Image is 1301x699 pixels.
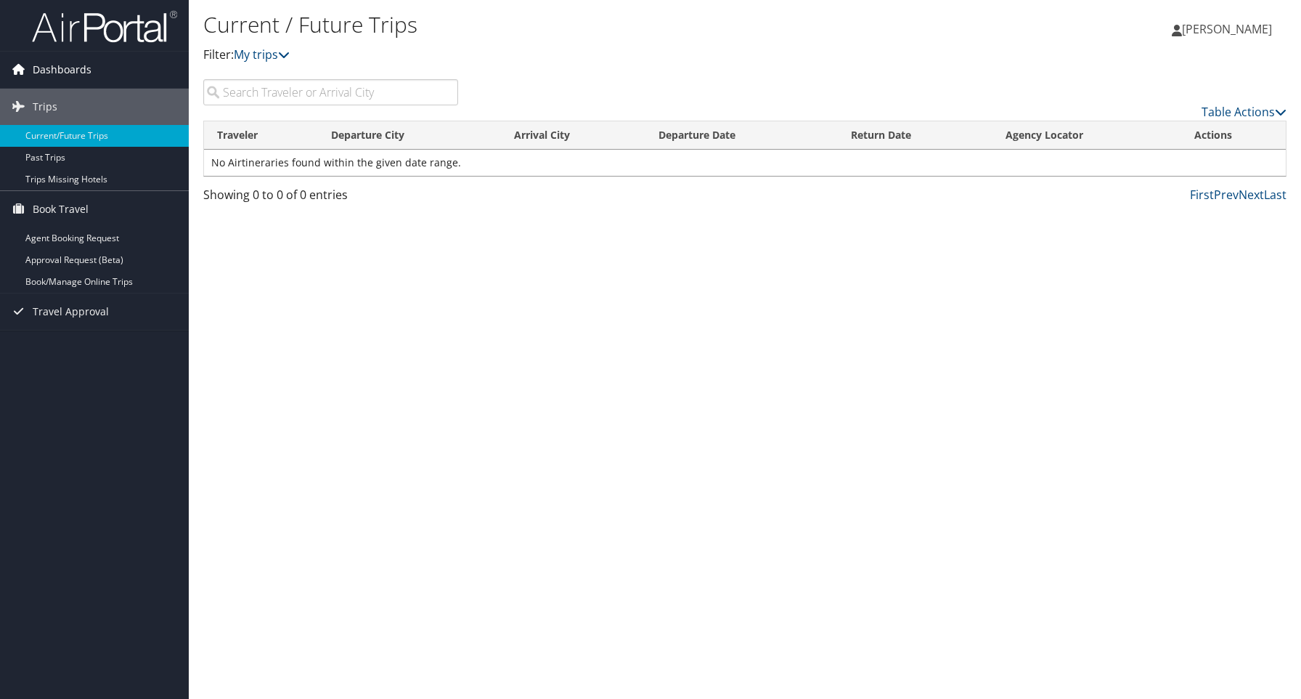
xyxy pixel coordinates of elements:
[204,121,318,150] th: Traveler: activate to sort column ascending
[204,150,1286,176] td: No Airtineraries found within the given date range.
[1172,7,1286,51] a: [PERSON_NAME]
[33,294,109,330] span: Travel Approval
[1214,187,1239,203] a: Prev
[33,191,89,227] span: Book Travel
[645,121,838,150] th: Departure Date: activate to sort column descending
[203,186,458,211] div: Showing 0 to 0 of 0 entries
[1264,187,1286,203] a: Last
[1202,104,1286,120] a: Table Actions
[32,9,177,44] img: airportal-logo.png
[838,121,992,150] th: Return Date: activate to sort column ascending
[1181,121,1286,150] th: Actions
[203,79,458,105] input: Search Traveler or Arrival City
[992,121,1181,150] th: Agency Locator: activate to sort column ascending
[203,46,926,65] p: Filter:
[1190,187,1214,203] a: First
[1239,187,1264,203] a: Next
[33,89,57,125] span: Trips
[234,47,290,62] a: My trips
[501,121,645,150] th: Arrival City: activate to sort column ascending
[318,121,501,150] th: Departure City: activate to sort column ascending
[33,52,91,88] span: Dashboards
[203,9,926,40] h1: Current / Future Trips
[1182,21,1272,37] span: [PERSON_NAME]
